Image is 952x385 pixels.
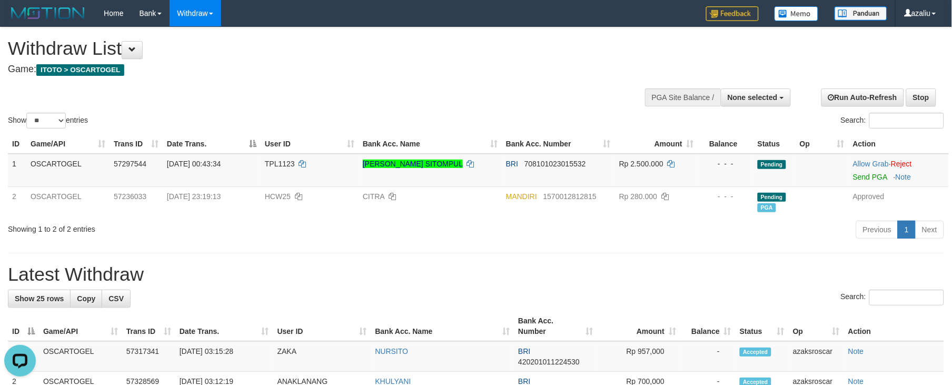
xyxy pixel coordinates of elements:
[265,160,295,168] span: TPL1123
[821,88,904,106] a: Run Auto-Refresh
[789,311,844,341] th: Op: activate to sort column ascending
[26,113,66,129] select: Showentries
[8,264,944,285] h1: Latest Withdraw
[363,192,384,201] a: CITRA
[371,311,514,341] th: Bank Acc. Name: activate to sort column ascending
[915,221,944,239] a: Next
[502,134,615,154] th: Bank Acc. Number: activate to sort column ascending
[891,160,912,168] a: Reject
[39,341,122,372] td: OSCARTOGEL
[8,64,624,75] h4: Game:
[273,341,371,372] td: ZAKA
[844,311,944,341] th: Action
[8,186,26,216] td: 2
[619,160,663,168] span: Rp 2.500.000
[122,311,175,341] th: Trans ID: activate to sort column ascending
[359,134,502,154] th: Bank Acc. Name: activate to sort column ascending
[645,88,721,106] div: PGA Site Balance /
[8,290,71,308] a: Show 25 rows
[77,294,95,303] span: Copy
[615,134,698,154] th: Amount: activate to sort column ascending
[8,220,389,234] div: Showing 1 to 2 of 2 entries
[8,113,88,129] label: Show entries
[702,191,749,202] div: - - -
[167,192,221,201] span: [DATE] 23:19:13
[543,192,597,201] span: Copy 1570012812815 to clipboard
[39,311,122,341] th: Game/API: activate to sort column ascending
[758,160,786,169] span: Pending
[728,93,778,102] span: None selected
[680,311,736,341] th: Balance: activate to sort column ascending
[753,134,796,154] th: Status
[265,192,291,201] span: HCW25
[8,311,39,341] th: ID: activate to sort column descending
[518,358,580,366] span: Copy 420201011224530 to clipboard
[108,294,124,303] span: CSV
[114,160,146,168] span: 57297544
[898,221,916,239] a: 1
[680,341,736,372] td: -
[8,134,26,154] th: ID
[8,5,88,21] img: MOTION_logo.png
[853,173,887,181] a: Send PGA
[122,341,175,372] td: 57317341
[26,134,110,154] th: Game/API: activate to sort column ascending
[70,290,102,308] a: Copy
[524,160,586,168] span: Copy 708101023015532 to clipboard
[796,134,849,154] th: Op: activate to sort column ascending
[758,193,786,202] span: Pending
[906,88,936,106] a: Stop
[4,4,36,36] button: Open LiveChat chat widget
[261,134,359,154] th: User ID: activate to sort column ascending
[597,341,680,372] td: Rp 957,000
[736,311,789,341] th: Status: activate to sort column ascending
[175,311,273,341] th: Date Trans.: activate to sort column ascending
[853,160,891,168] span: ·
[698,134,753,154] th: Balance
[853,160,889,168] a: Allow Grab
[721,88,791,106] button: None selected
[848,347,864,356] a: Note
[506,192,537,201] span: MANDIRI
[175,341,273,372] td: [DATE] 03:15:28
[849,134,949,154] th: Action
[869,290,944,305] input: Search:
[514,311,597,341] th: Bank Acc. Number: activate to sort column ascending
[619,192,657,201] span: Rp 280.000
[775,6,819,21] img: Button%20Memo.svg
[856,221,898,239] a: Previous
[841,113,944,129] label: Search:
[506,160,518,168] span: BRI
[26,154,110,187] td: OSCARTOGEL
[740,348,771,357] span: Accepted
[102,290,131,308] a: CSV
[167,160,221,168] span: [DATE] 00:43:34
[706,6,759,21] img: Feedback.jpg
[518,347,530,356] span: BRI
[789,341,844,372] td: azaksroscar
[869,113,944,129] input: Search:
[8,154,26,187] td: 1
[114,192,146,201] span: 57236033
[849,154,949,187] td: ·
[110,134,163,154] th: Trans ID: activate to sort column ascending
[36,64,124,76] span: ITOTO > OSCARTOGEL
[26,186,110,216] td: OSCARTOGEL
[363,160,463,168] a: [PERSON_NAME] SITOMPUL
[375,347,409,356] a: NURSITO
[273,311,371,341] th: User ID: activate to sort column ascending
[841,290,944,305] label: Search:
[849,186,949,216] td: Approved
[896,173,911,181] a: Note
[163,134,261,154] th: Date Trans.: activate to sort column descending
[15,294,64,303] span: Show 25 rows
[758,203,776,212] span: PGA
[835,6,887,21] img: panduan.png
[702,159,749,169] div: - - -
[8,38,624,59] h1: Withdraw List
[597,311,680,341] th: Amount: activate to sort column ascending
